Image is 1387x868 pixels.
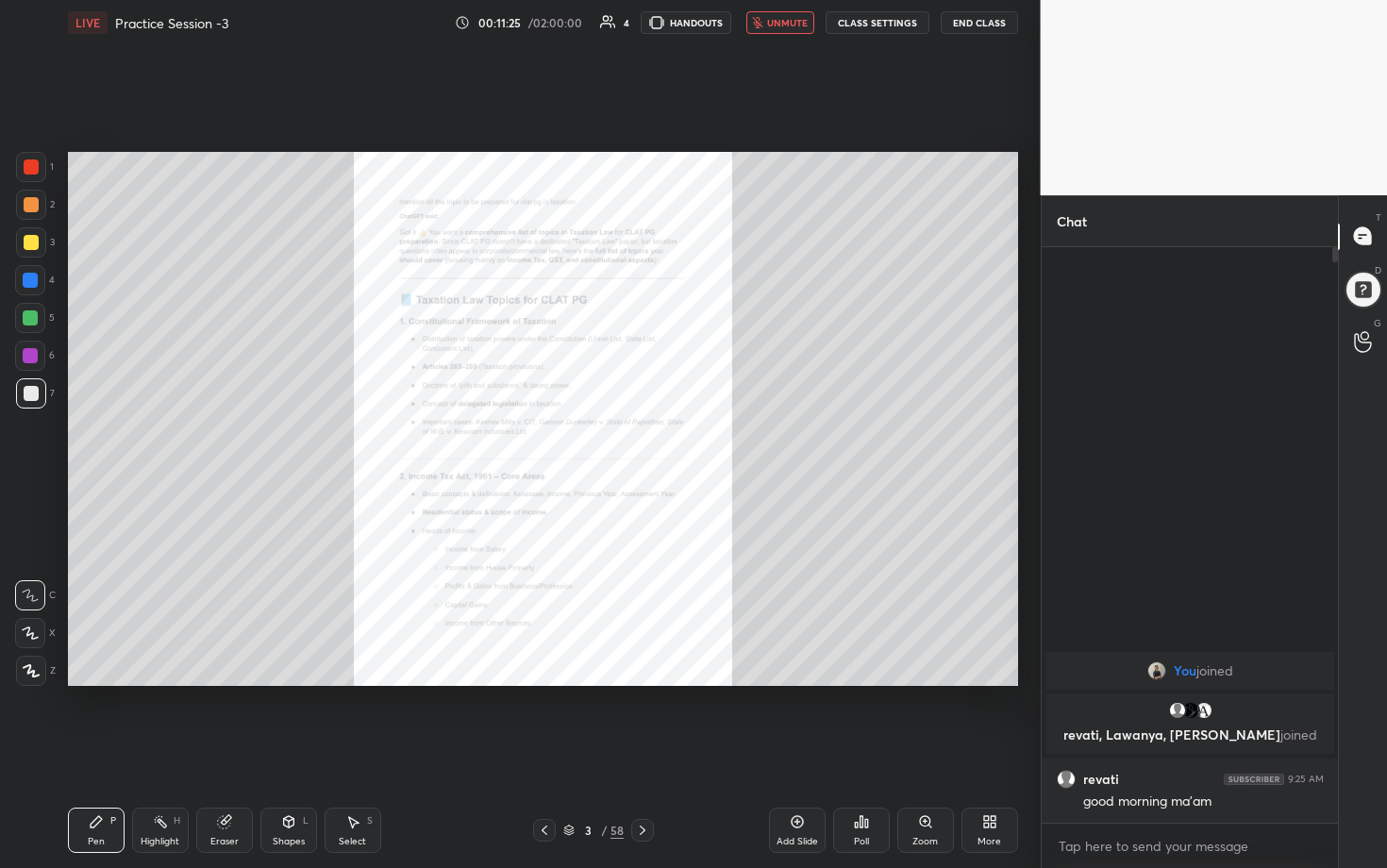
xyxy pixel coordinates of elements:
[1224,774,1284,785] img: 4P8fHbbgJtejmAAAAAElFTkSuQmCC
[767,16,808,29] span: unmute
[15,580,56,610] div: C
[941,11,1018,34] button: End Class
[110,816,116,826] div: P
[174,816,180,826] div: H
[912,837,938,846] div: Zoom
[15,303,55,333] div: 5
[777,837,818,846] div: Add Slide
[1057,770,1076,789] img: default.png
[15,265,55,295] div: 4
[16,152,54,182] div: 1
[746,11,814,34] button: unmute
[578,825,597,836] div: 3
[610,822,624,839] div: 58
[16,378,55,409] div: 7
[1058,727,1323,743] p: revati, Lawanya, [PERSON_NAME]
[16,656,56,686] div: Z
[210,837,239,846] div: Eraser
[339,837,366,846] div: Select
[601,825,607,836] div: /
[15,341,55,371] div: 6
[1374,316,1381,330] p: G
[854,837,869,846] div: Poll
[15,618,56,648] div: X
[141,837,179,846] div: Highlight
[624,18,629,27] div: 4
[1196,663,1233,678] span: joined
[1147,661,1166,680] img: 85cc559173fc41d5b27497aa80a99b0a.jpg
[115,14,228,32] h4: Practice Session -3
[1375,263,1381,277] p: D
[1167,701,1186,720] img: default.png
[16,227,55,258] div: 3
[1174,663,1196,678] span: You
[1194,701,1212,720] img: 3b458221a031414897e0d1e0ab31a91c.jpg
[1042,648,1339,823] div: grid
[641,11,731,34] button: HANDOUTS
[88,837,105,846] div: Pen
[1376,210,1381,225] p: T
[826,11,929,34] button: CLASS SETTINGS
[1280,726,1317,743] span: joined
[367,816,373,826] div: S
[1180,701,1199,720] img: 1c8453e2d04c42b99359944e69f61c23.jpg
[1083,771,1119,788] h6: revati
[303,816,309,826] div: L
[1083,793,1324,811] div: good morning ma'am
[978,837,1001,846] div: More
[273,837,305,846] div: Shapes
[1288,774,1324,785] div: 9:25 AM
[68,11,108,34] div: LIVE
[1042,196,1102,246] p: Chat
[16,190,55,220] div: 2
